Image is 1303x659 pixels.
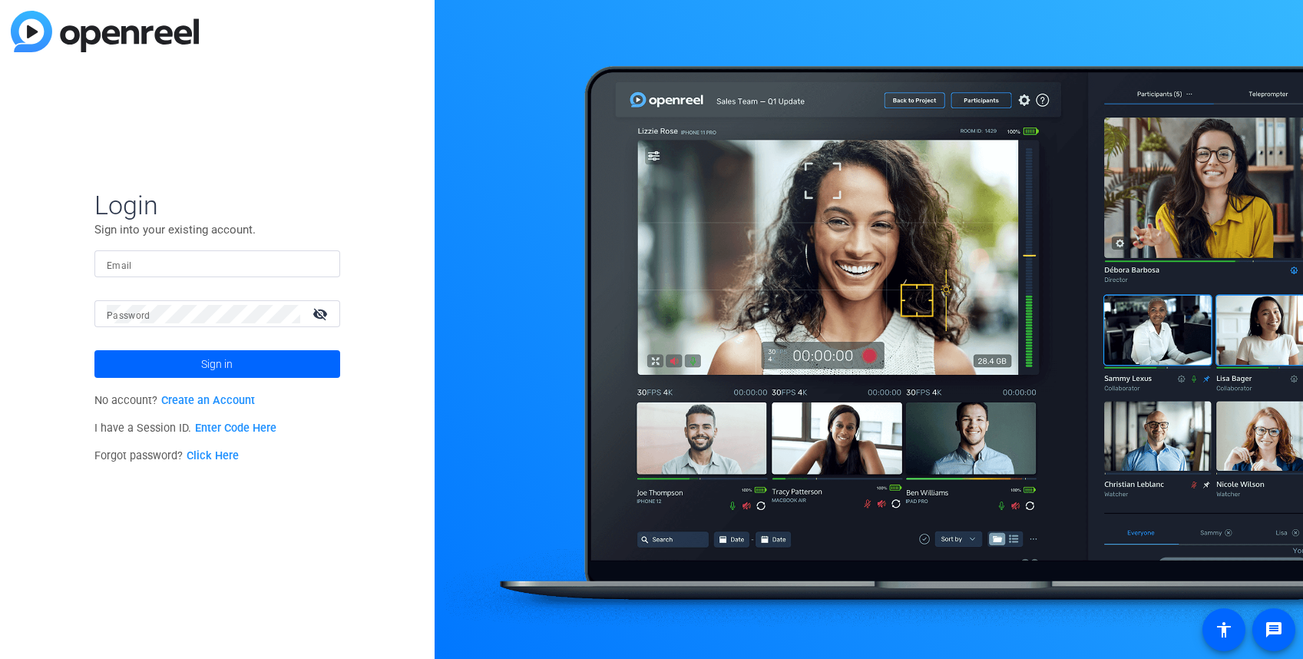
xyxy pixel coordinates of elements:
[107,255,328,273] input: Enter Email Address
[187,449,239,462] a: Click Here
[107,310,150,321] mat-label: Password
[94,350,340,378] button: Sign in
[11,11,199,52] img: blue-gradient.svg
[107,260,132,271] mat-label: Email
[195,422,276,435] a: Enter Code Here
[94,221,340,238] p: Sign into your existing account.
[1215,621,1233,639] mat-icon: accessibility
[161,394,255,407] a: Create an Account
[1265,621,1283,639] mat-icon: message
[94,394,255,407] span: No account?
[94,449,239,462] span: Forgot password?
[303,303,340,325] mat-icon: visibility_off
[201,345,233,383] span: Sign in
[94,422,276,435] span: I have a Session ID.
[94,189,340,221] span: Login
